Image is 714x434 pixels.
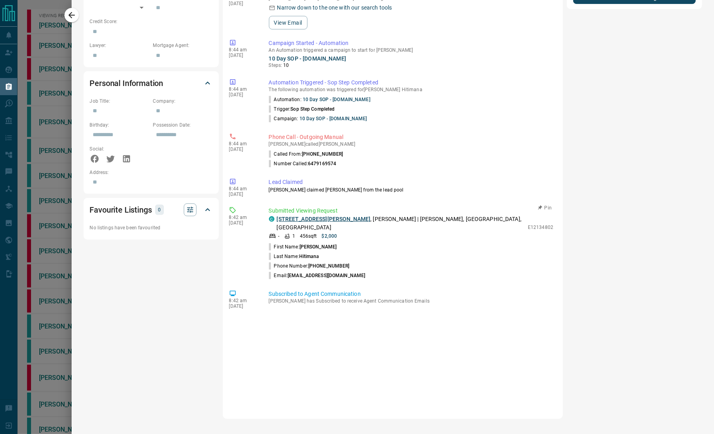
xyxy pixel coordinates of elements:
[308,263,350,269] span: [PHONE_NUMBER]
[90,42,149,49] p: Lawyer:
[269,78,554,87] p: Automation Triggered - Sop Step Completed
[158,205,161,214] p: 0
[90,98,149,105] p: Job Title:
[278,233,280,240] p: -
[269,115,367,122] p: Campaign:
[229,86,257,92] p: 8:44 am
[277,215,524,232] p: , [PERSON_NAME] | [PERSON_NAME], [GEOGRAPHIC_DATA], [GEOGRAPHIC_DATA]
[269,141,554,147] p: [PERSON_NAME] called [PERSON_NAME]
[153,98,212,105] p: Company:
[269,186,554,194] p: [PERSON_NAME] claimed [PERSON_NAME] from the lead pool
[269,207,554,215] p: Submitted Viewing Request
[90,169,212,176] p: Address:
[290,106,335,112] span: Sop Step Completed
[229,192,257,197] p: [DATE]
[300,244,337,250] span: [PERSON_NAME]
[229,303,257,309] p: [DATE]
[269,151,343,158] p: Called From:
[90,200,212,219] div: Favourite Listings0
[90,77,163,90] h2: Personal Information
[269,216,274,222] div: condos.ca
[299,254,319,259] span: Hitimana
[269,62,554,69] p: Steps:
[288,273,365,278] span: [EMAIL_ADDRESS][DOMAIN_NAME]
[229,215,257,220] p: 8:42 am
[269,243,337,250] p: First Name:
[322,233,337,240] p: $2,000
[300,233,317,240] p: 456 sqft
[292,233,295,240] p: 1
[269,16,307,29] button: View Email
[308,161,336,166] span: 6479169574
[229,298,257,303] p: 8:42 am
[90,121,149,129] p: Birthday:
[229,147,257,152] p: [DATE]
[269,133,554,141] p: Phone Call - Outgoing Manual
[303,97,370,102] a: 10 Day SOP - [DOMAIN_NAME]
[229,141,257,147] p: 8:44 am
[302,151,343,157] span: [PHONE_NUMBER]
[269,160,337,167] p: Number Called:
[229,47,257,53] p: 8:44 am
[90,145,149,152] p: Social:
[229,186,257,192] p: 8:44 am
[269,39,554,47] p: Campaign Started - Automation
[269,178,554,186] p: Lead Claimed
[269,96,370,103] p: Automation:
[269,55,346,62] a: 10 Day SOP - [DOMAIN_NAME]
[229,1,257,6] p: [DATE]
[229,53,257,58] p: [DATE]
[269,253,319,260] p: Last Name:
[269,290,554,298] p: Subscribed to Agent Communication
[300,116,367,121] a: 10 Day SOP - [DOMAIN_NAME]
[269,262,350,270] p: Phone Number:
[153,42,212,49] p: Mortgage Agent:
[277,216,371,222] a: [STREET_ADDRESS][PERSON_NAME]
[229,92,257,98] p: [DATE]
[90,18,212,25] p: Credit Score:
[277,4,392,12] p: Narrow down to the one with our search tools
[153,121,212,129] p: Possession Date:
[528,224,553,231] p: E12134802
[90,203,152,216] h2: Favourite Listings
[90,224,212,231] p: No listings have been favourited
[283,63,289,68] span: 10
[269,106,335,113] p: Trigger:
[533,204,556,211] button: Pin
[269,87,554,92] p: The following automation was triggered for [PERSON_NAME] Hitimana
[269,272,366,279] p: Email:
[269,298,554,304] p: [PERSON_NAME] has Subscribed to receive Agent Communication Emails
[229,220,257,226] p: [DATE]
[269,47,554,53] p: An Automation triggered a campaign to start for [PERSON_NAME]
[90,74,212,93] div: Personal Information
